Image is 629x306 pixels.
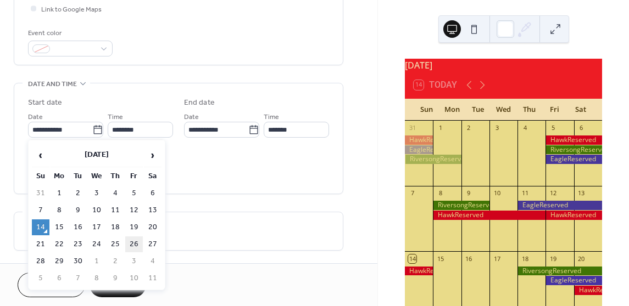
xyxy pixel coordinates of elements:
span: ‹ [32,144,49,166]
div: RiversongReserved [517,267,602,276]
div: 11 [521,189,529,197]
th: Mo [51,168,68,184]
div: HawkReserved [545,211,602,220]
td: 22 [51,236,68,252]
div: 19 [549,254,557,263]
td: 2 [69,185,87,201]
span: Date [184,111,199,123]
div: HawkReserved [433,211,545,220]
td: 29 [51,253,68,269]
div: 17 [493,254,501,263]
div: Start date [28,97,62,109]
div: Sat [567,99,593,121]
td: 7 [69,270,87,286]
td: 5 [32,270,49,286]
div: 1 [436,124,444,132]
span: Date [28,111,43,123]
div: RiversongReserved [405,155,461,164]
td: 25 [107,236,124,252]
div: EagleReserved [545,276,602,285]
span: Time [264,111,279,123]
td: 1 [88,253,105,269]
td: 31 [32,185,49,201]
td: 3 [88,185,105,201]
td: 8 [51,202,68,218]
div: Mon [439,99,465,121]
div: 8 [436,189,444,197]
div: 10 [493,189,501,197]
td: 9 [107,270,124,286]
td: 7 [32,202,49,218]
td: 6 [51,270,68,286]
td: 18 [107,219,124,235]
td: 28 [32,253,49,269]
div: 20 [577,254,586,263]
td: 13 [144,202,162,218]
td: 23 [69,236,87,252]
td: 4 [144,253,162,269]
div: Thu [516,99,542,121]
td: 27 [144,236,162,252]
div: 4 [521,124,529,132]
div: EagleReserved [517,201,602,210]
td: 12 [125,202,143,218]
div: 31 [408,124,416,132]
td: 24 [88,236,105,252]
div: 6 [577,124,586,132]
th: Sa [144,168,162,184]
td: 15 [51,219,68,235]
th: Tu [69,168,87,184]
div: 2 [465,124,473,132]
td: 26 [125,236,143,252]
span: › [144,144,161,166]
div: Sun [414,99,439,121]
td: 14 [32,219,49,235]
th: Th [107,168,124,184]
th: We [88,168,105,184]
div: HawkReserved [574,286,602,295]
td: 11 [107,202,124,218]
div: Event color [28,27,110,39]
div: Tue [465,99,491,121]
div: [DATE] [405,59,602,72]
td: 17 [88,219,105,235]
div: 14 [408,254,416,263]
td: 19 [125,219,143,235]
th: [DATE] [51,144,143,167]
div: 15 [436,254,444,263]
div: RiversongReserved [545,145,602,155]
div: Wed [491,99,516,121]
div: EagleReserved [405,145,433,155]
td: 30 [69,253,87,269]
button: Cancel [18,273,85,297]
div: HawkReserved [405,267,433,276]
td: 10 [88,202,105,218]
div: 18 [521,254,529,263]
div: 3 [493,124,501,132]
div: 7 [408,189,416,197]
td: 9 [69,202,87,218]
td: 11 [144,270,162,286]
span: Date and time [28,78,77,90]
span: Time [108,111,123,123]
div: 5 [549,124,557,132]
div: EagleReserved [545,155,602,164]
div: HawkReserved [405,135,433,145]
td: 21 [32,236,49,252]
div: 16 [465,254,473,263]
td: 2 [107,253,124,269]
div: 13 [577,189,586,197]
td: 1 [51,185,68,201]
div: 12 [549,189,557,197]
div: Fri [542,99,568,121]
span: Link to Google Maps [41,4,102,15]
th: Su [32,168,49,184]
td: 3 [125,253,143,269]
div: HawkReserved [545,135,602,145]
th: Fr [125,168,143,184]
td: 20 [144,219,162,235]
div: End date [184,97,215,109]
td: 8 [88,270,105,286]
div: RiversongReserved [433,201,489,210]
